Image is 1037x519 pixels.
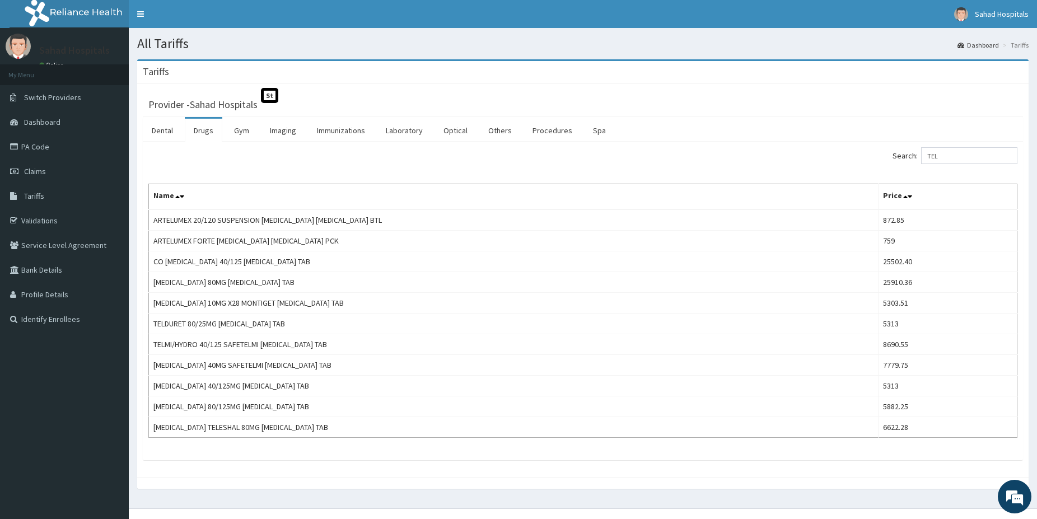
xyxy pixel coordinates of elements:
th: Name [149,184,879,210]
span: Tariffs [24,191,44,201]
td: [MEDICAL_DATA] 80MG [MEDICAL_DATA] TAB [149,272,879,293]
h1: All Tariffs [137,36,1029,51]
img: User Image [6,34,31,59]
li: Tariffs [1000,40,1029,50]
input: Search: [921,147,1017,164]
td: 7779.75 [878,355,1017,376]
h3: Tariffs [143,67,169,77]
a: Laboratory [377,119,432,142]
a: Drugs [185,119,222,142]
a: Immunizations [308,119,374,142]
td: TELMI/HYDRO 40/125 SAFETELMI [MEDICAL_DATA] TAB [149,334,879,355]
td: ARTELUMEX 20/120 SUSPENSION [MEDICAL_DATA] [MEDICAL_DATA] BTL [149,209,879,231]
a: Online [39,61,66,69]
span: St [261,88,278,103]
p: Sahad Hospitals [39,45,110,55]
a: Spa [584,119,615,142]
td: [MEDICAL_DATA] 40/125MG [MEDICAL_DATA] TAB [149,376,879,396]
label: Search: [893,147,1017,164]
h3: Provider - Sahad Hospitals [148,100,258,110]
td: 25502.40 [878,251,1017,272]
span: Dashboard [24,117,60,127]
td: [MEDICAL_DATA] 40MG SAFETELMI [MEDICAL_DATA] TAB [149,355,879,376]
a: Others [479,119,521,142]
a: Gym [225,119,258,142]
th: Price [878,184,1017,210]
a: Dashboard [957,40,999,50]
a: Optical [435,119,477,142]
td: [MEDICAL_DATA] 10MG X28 MONTIGET [MEDICAL_DATA] TAB [149,293,879,314]
td: 8690.55 [878,334,1017,355]
td: 6622.28 [878,417,1017,438]
span: Sahad Hospitals [975,9,1029,19]
td: CO [MEDICAL_DATA] 40/125 [MEDICAL_DATA] TAB [149,251,879,272]
img: User Image [954,7,968,21]
span: Switch Providers [24,92,81,102]
td: 759 [878,231,1017,251]
td: 872.85 [878,209,1017,231]
a: Dental [143,119,182,142]
a: Imaging [261,119,305,142]
a: Procedures [524,119,581,142]
td: [MEDICAL_DATA] 80/125MG [MEDICAL_DATA] TAB [149,396,879,417]
span: Claims [24,166,46,176]
td: TELDURET 80/25MG [MEDICAL_DATA] TAB [149,314,879,334]
td: 5303.51 [878,293,1017,314]
td: [MEDICAL_DATA] TELESHAL 80MG [MEDICAL_DATA] TAB [149,417,879,438]
td: 5313 [878,376,1017,396]
td: 5313 [878,314,1017,334]
td: 5882.25 [878,396,1017,417]
td: ARTELUMEX FORTE [MEDICAL_DATA] [MEDICAL_DATA] PCK [149,231,879,251]
td: 25910.36 [878,272,1017,293]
